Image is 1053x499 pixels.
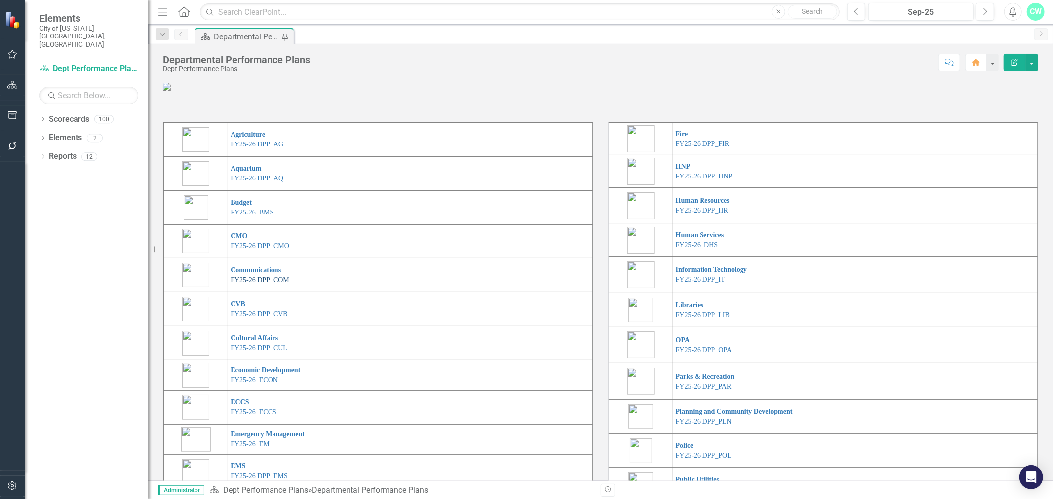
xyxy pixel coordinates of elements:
a: FY25-26_ECON [231,376,278,384]
div: Dept Performance Plans [163,65,310,72]
a: Reports [49,151,77,162]
a: FY25-26 DPP_CVB [231,310,288,318]
div: Departmental Performance Plans [312,485,428,495]
a: FY25-26 DPP_FIR [676,140,730,147]
img: Human%20Resources.png [627,192,655,219]
img: ClearPoint Strategy [5,11,22,29]
div: Departmental Performance Plans [214,31,279,43]
a: FY25-26_ECCS [231,408,276,416]
img: IT%20Logo.png [627,261,655,288]
a: CMO [231,232,247,240]
img: Convention%20&%20Visitors%20Bureau.png [182,297,209,321]
a: FY25-26_DHS [676,241,718,249]
a: FY25-26 DPP_IT [676,276,725,283]
a: ECCS [231,398,249,406]
span: Elements [39,12,138,24]
a: Aquarium [231,165,261,172]
a: FY25-26 DPP_CUL [231,344,287,352]
div: Departmental Performance Plans [163,54,310,65]
img: Agriculture.png [182,127,209,152]
a: FY25-26 DPP_POL [676,452,732,459]
a: Agriculture [231,131,265,138]
button: Search [788,5,837,19]
a: Communications [231,266,281,274]
a: FY25-26 DPP_COM [231,276,289,284]
img: Emergency%20Medical%20Services.png [182,459,209,484]
small: City of [US_STATE][GEOGRAPHIC_DATA], [GEOGRAPHIC_DATA] [39,24,138,48]
img: Economic%20Development.png [182,363,209,388]
a: FY25-26 DPP_EMS [231,472,288,480]
a: Information Technology [676,266,747,273]
span: Administrator [158,485,204,495]
img: Fire.png [627,125,655,152]
a: FY25-26 DPP_LIB [676,311,730,319]
div: 12 [81,152,97,161]
span: Search [802,7,823,15]
a: Police [676,442,694,449]
div: » [209,485,593,496]
a: FY25-26 DPP_PAR [676,383,732,390]
a: Dept Performance Plans [39,63,138,74]
img: Aquarium.png [182,161,209,186]
img: Emergency%20Communications%20&%20Citizen%20Services.png [182,395,209,420]
button: CW [1027,3,1045,21]
a: HNP [676,163,691,170]
img: Human%20Services.png [627,227,655,254]
img: Office%20of%20Emergency%20Management.png [181,427,211,452]
a: Planning and Community Development [676,408,793,415]
img: Public%20Utilities.png [628,472,653,497]
a: FY25-26_BMS [231,209,273,216]
img: City%20Manager's%20Office.png [182,229,209,253]
img: Planning%20&%20Community%20Development.png [628,404,653,429]
a: OPA [676,336,690,344]
img: Cultural%20Affairs.png [182,331,209,356]
div: 100 [94,115,114,123]
img: Libraries.png [628,298,653,322]
button: Sep-25 [868,3,974,21]
div: 2 [87,134,103,142]
a: Human Services [676,231,724,239]
a: Economic Development [231,366,300,374]
a: EMS [231,463,245,470]
a: Public Utilities [676,476,719,483]
a: Fire [676,130,688,138]
a: Scorecards [49,114,89,125]
a: Libraries [676,301,703,309]
div: Open Intercom Messenger [1019,465,1043,489]
a: FY25-26 DPP_AQ [231,175,283,182]
img: DPP%20overview%20v2.PNG [163,83,171,91]
a: FY25-26 DPP_HR [676,207,728,214]
a: FY25-26_EM [231,440,270,448]
img: Office%20of%20Performance%20&%20Accountability.png [627,331,655,358]
a: Emergency Management [231,430,305,438]
a: Cultural Affairs [231,334,278,342]
a: FY25-26 DPP_OPA [676,346,732,354]
a: FY25-26 DPP_PLN [676,418,732,425]
input: Search ClearPoint... [200,3,840,21]
a: Human Resources [676,197,730,204]
img: Parks%20&%20Recreation.png [627,368,655,395]
a: Dept Performance Plans [223,485,308,495]
div: Sep-25 [872,6,970,18]
img: Budget.png [184,195,208,220]
a: FY25-26 DPP_HNP [676,173,733,180]
a: CVB [231,300,245,308]
a: Elements [49,132,82,143]
a: FY25-26 DPP_CMO [231,242,289,249]
img: Police.png [630,438,652,463]
a: FY25-26 DPP_AG [231,141,283,148]
a: Budget [231,199,252,206]
img: Communications.png [182,263,209,287]
a: Parks & Recreation [676,373,735,380]
input: Search Below... [39,87,138,104]
img: Housing%20&%20Neighborhood%20Preservation.png [627,158,655,185]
